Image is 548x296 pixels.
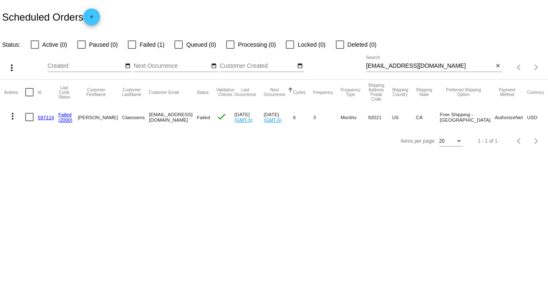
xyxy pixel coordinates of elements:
button: Change sorting for ShippingState [416,88,432,97]
input: Search [366,63,494,69]
button: Change sorting for CustomerFirstName [78,88,114,97]
mat-cell: US [392,105,416,129]
button: Change sorting for CustomerEmail [149,90,179,95]
div: Items per page: [400,138,435,144]
input: Customer Created [220,63,295,69]
button: Clear [494,62,503,71]
button: Change sorting for PreferredShippingOption [440,88,487,97]
mat-cell: 6 [293,105,313,129]
button: Change sorting for Frequency [313,90,333,95]
mat-icon: add [87,14,97,24]
mat-cell: [DATE] [264,105,293,129]
mat-header-cell: Actions [4,80,25,105]
mat-icon: more_vert [8,111,18,121]
a: 597114 [38,115,54,120]
span: Processing (0) [238,40,276,50]
mat-icon: check [216,112,227,122]
button: Change sorting for PaymentMethod.Type [495,88,519,97]
button: Change sorting for CustomerLastName [122,88,141,97]
button: Next page [528,133,545,149]
input: Created [47,63,123,69]
span: Paused (0) [89,40,118,50]
button: Change sorting for Id [38,90,41,95]
span: Locked (0) [298,40,325,50]
a: (GMT-5) [264,117,282,123]
span: Status: [2,41,21,48]
button: Change sorting for ShippingCountry [392,88,408,97]
span: Active (0) [42,40,67,50]
mat-header-cell: Validation Checks [216,80,234,105]
mat-select: Items per page: [439,139,463,144]
button: Change sorting for Status [197,90,208,95]
span: 20 [439,138,445,144]
input: Next Occurrence [134,63,209,69]
button: Change sorting for LastProcessingCycleId [58,85,70,99]
h2: Scheduled Orders [2,8,100,25]
mat-cell: Free Shipping - [GEOGRAPHIC_DATA] [440,105,495,129]
button: Change sorting for FrequencyType [340,88,360,97]
button: Change sorting for NextOccurrenceUtc [264,88,286,97]
mat-cell: [PERSON_NAME] [78,105,122,129]
span: Failed (1) [140,40,164,50]
span: Queued (0) [186,40,216,50]
mat-icon: more_vert [7,63,17,73]
mat-cell: 3 [313,105,340,129]
div: 1 - 1 of 1 [478,138,498,144]
mat-cell: 92021 [368,105,392,129]
button: Previous page [511,59,528,76]
mat-icon: close [495,63,501,69]
a: (GMT-5) [234,117,253,123]
mat-cell: [DATE] [234,105,264,129]
mat-cell: Claessens [122,105,149,129]
mat-cell: CA [416,105,440,129]
span: Failed [197,115,210,120]
mat-icon: date_range [125,63,131,69]
button: Change sorting for Cycles [293,90,306,95]
mat-icon: date_range [211,63,217,69]
mat-cell: [EMAIL_ADDRESS][DOMAIN_NAME] [149,105,197,129]
mat-icon: date_range [297,63,303,69]
span: Deleted (0) [348,40,377,50]
mat-cell: Months [340,105,368,129]
button: Change sorting for LastOccurrenceUtc [234,88,256,97]
button: Previous page [511,133,528,149]
a: Failed [58,112,72,117]
mat-cell: AuthorizeNet [495,105,527,129]
button: Change sorting for ShippingPostcode [368,83,385,101]
button: Change sorting for CurrencyIso [527,90,544,95]
button: Next page [528,59,545,76]
a: (2000) [58,117,73,123]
